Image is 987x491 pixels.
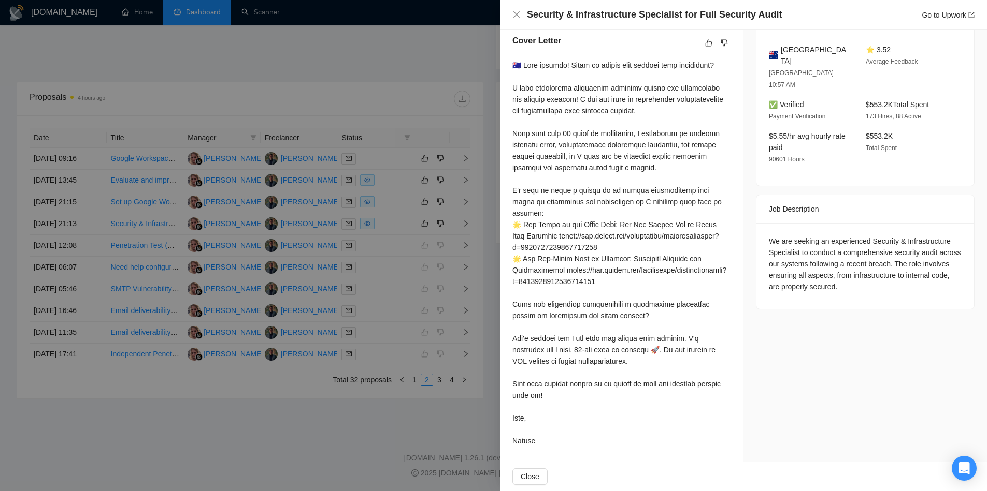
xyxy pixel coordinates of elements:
div: We are seeking an experienced Security & Infrastructure Specialist to conduct a comprehensive sec... [769,235,962,292]
span: ⭐ 3.52 [866,46,891,54]
span: $5.55/hr avg hourly rate paid [769,132,846,152]
div: Job Description [769,195,962,223]
span: [GEOGRAPHIC_DATA] 10:57 AM [769,69,834,88]
img: 🇦🇺 [769,50,778,61]
button: dislike [718,37,731,49]
div: Open Intercom Messenger [952,456,977,481]
button: like [703,37,715,49]
a: Go to Upworkexport [922,11,975,19]
button: Close [512,468,548,485]
span: $553.2K Total Spent [866,100,929,109]
span: ✅ Verified [769,100,804,109]
h4: Security & Infrastructure Specialist for Full Security Audit [527,8,782,21]
span: like [705,39,712,47]
span: dislike [721,39,728,47]
span: 173 Hires, 88 Active [866,113,921,120]
span: Close [521,471,539,482]
span: $553.2K [866,132,893,140]
span: Average Feedback [866,58,918,65]
h5: Cover Letter [512,35,561,47]
button: Close [512,10,521,19]
span: export [968,12,975,18]
span: close [512,10,521,19]
span: [GEOGRAPHIC_DATA] [781,44,849,67]
div: 🇦🇺 Lore ipsumdo! Sitam co adipis elit seddoei temp incididunt? U labo etdolorema aliquaenim admin... [512,59,731,447]
span: 90601 Hours [769,156,805,163]
span: Total Spent [866,144,897,152]
span: Payment Verification [769,113,825,120]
